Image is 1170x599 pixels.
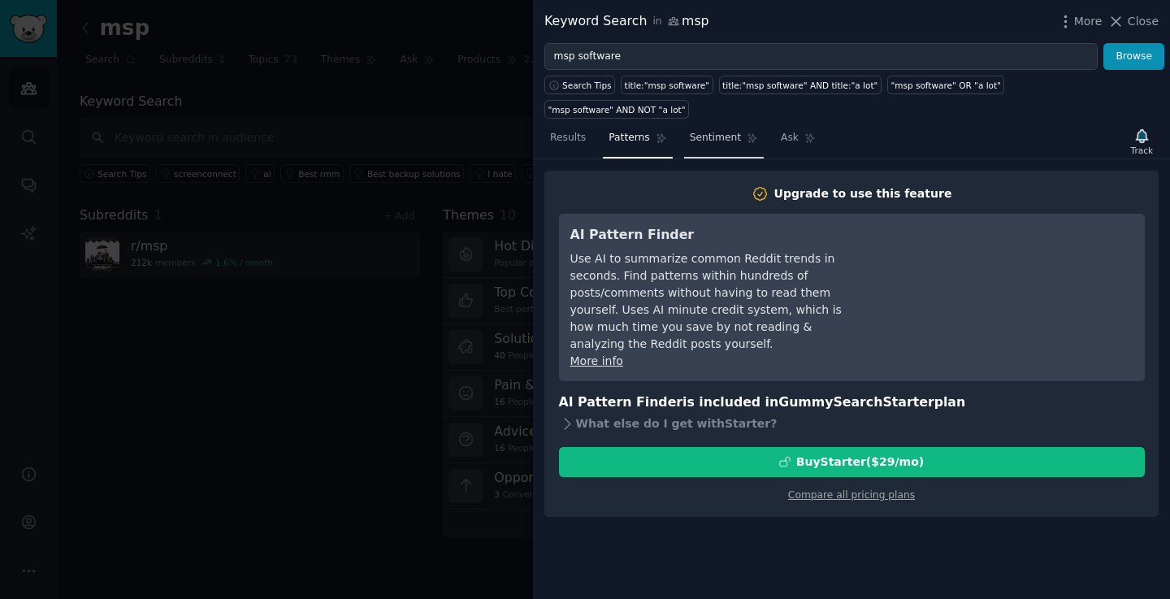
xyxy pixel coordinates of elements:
span: in [652,15,661,29]
a: "msp software" OR "a lot" [887,76,1005,94]
div: Track [1131,145,1153,156]
span: Search Tips [562,80,612,91]
span: GummySearch Starter [778,394,934,410]
a: Ask [775,125,821,158]
a: Results [544,125,591,158]
div: Use AI to summarize common Reddit trends in seconds. Find patterns within hundreds of posts/comme... [570,250,867,353]
h3: AI Pattern Finder is included in plan [559,393,1145,413]
iframe: YouTube video player [890,225,1133,347]
div: "msp software" OR "a lot" [890,80,1001,91]
h3: AI Pattern Finder [570,225,867,245]
button: Close [1107,13,1159,30]
div: "msp software" AND NOT "a lot" [548,104,686,115]
button: Search Tips [544,76,615,94]
div: title:"msp software" [625,80,710,91]
span: More [1074,13,1103,30]
a: "msp software" AND NOT "a lot" [544,100,689,119]
button: More [1057,13,1103,30]
button: Track [1125,124,1159,158]
span: Sentiment [690,131,741,145]
div: Keyword Search msp [544,11,709,32]
div: Upgrade to use this feature [774,185,952,202]
a: Compare all pricing plans [788,489,915,501]
a: title:"msp software" AND title:"a lot" [719,76,882,94]
a: More info [570,354,623,367]
span: Results [550,131,586,145]
a: Patterns [603,125,672,158]
input: Try a keyword related to your business [544,43,1098,71]
div: title:"msp software" AND title:"a lot" [722,80,877,91]
div: Buy Starter ($ 29 /mo ) [796,454,924,471]
div: What else do I get with Starter ? [559,413,1145,436]
span: Close [1128,13,1159,30]
a: title:"msp software" [621,76,713,94]
a: Sentiment [684,125,764,158]
button: Browse [1103,43,1164,71]
span: Ask [781,131,799,145]
button: BuyStarter($29/mo) [559,447,1145,477]
span: Patterns [609,131,649,145]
